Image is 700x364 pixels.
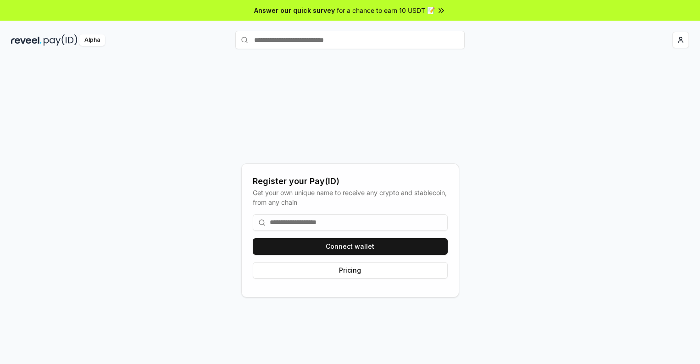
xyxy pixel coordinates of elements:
img: pay_id [44,34,78,46]
button: Pricing [253,262,448,279]
div: Get your own unique name to receive any crypto and stablecoin, from any chain [253,188,448,207]
div: Register your Pay(ID) [253,175,448,188]
button: Connect wallet [253,238,448,255]
img: reveel_dark [11,34,42,46]
div: Alpha [79,34,105,46]
span: for a chance to earn 10 USDT 📝 [337,6,435,15]
span: Answer our quick survey [254,6,335,15]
